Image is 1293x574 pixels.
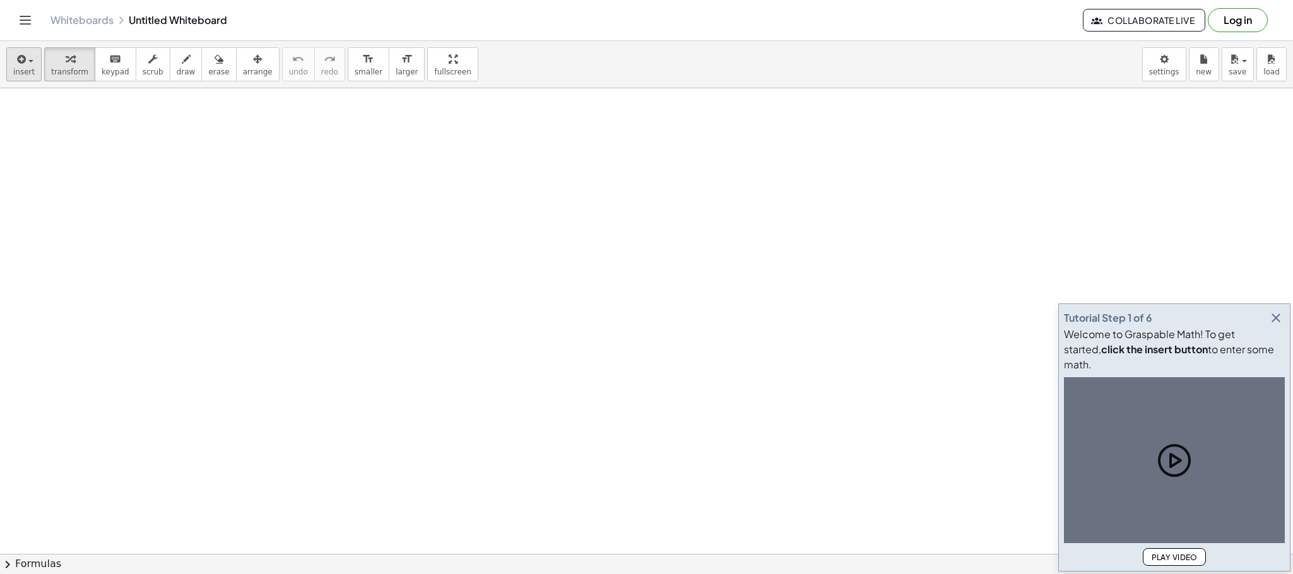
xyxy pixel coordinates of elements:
div: Welcome to Graspable Math! To get started, to enter some math. [1064,327,1285,372]
span: save [1229,67,1246,76]
span: undo [289,67,308,76]
i: redo [324,52,336,67]
button: arrange [236,47,280,81]
button: scrub [136,47,170,81]
button: Toggle navigation [15,10,35,30]
span: transform [51,67,88,76]
span: draw [177,67,196,76]
button: format_sizesmaller [348,47,389,81]
button: new [1189,47,1219,81]
span: scrub [143,67,163,76]
button: redoredo [314,47,345,81]
button: keyboardkeypad [95,47,136,81]
span: redo [321,67,338,76]
span: fullscreen [434,67,471,76]
i: undo [292,52,304,67]
span: arrange [243,67,273,76]
i: format_size [362,52,374,67]
span: settings [1149,67,1179,76]
i: format_size [401,52,413,67]
a: Whiteboards [50,14,114,26]
button: undoundo [282,47,315,81]
button: draw [170,47,203,81]
span: larger [396,67,418,76]
span: Collaborate Live [1094,15,1195,26]
button: save [1222,47,1254,81]
button: erase [201,47,236,81]
span: Play Video [1151,553,1198,562]
div: Tutorial Step 1 of 6 [1064,310,1152,325]
button: insert [6,47,42,81]
button: fullscreen [427,47,478,81]
button: Collaborate Live [1083,9,1205,32]
button: Play Video [1143,548,1206,566]
span: new [1196,67,1212,76]
span: erase [208,67,229,76]
span: keypad [102,67,129,76]
b: click the insert button [1101,343,1208,356]
span: load [1263,67,1280,76]
button: transform [44,47,95,81]
button: settings [1142,47,1186,81]
button: Log in [1208,8,1268,32]
button: format_sizelarger [389,47,425,81]
span: insert [13,67,35,76]
i: keyboard [109,52,121,67]
button: load [1256,47,1287,81]
span: smaller [355,67,382,76]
